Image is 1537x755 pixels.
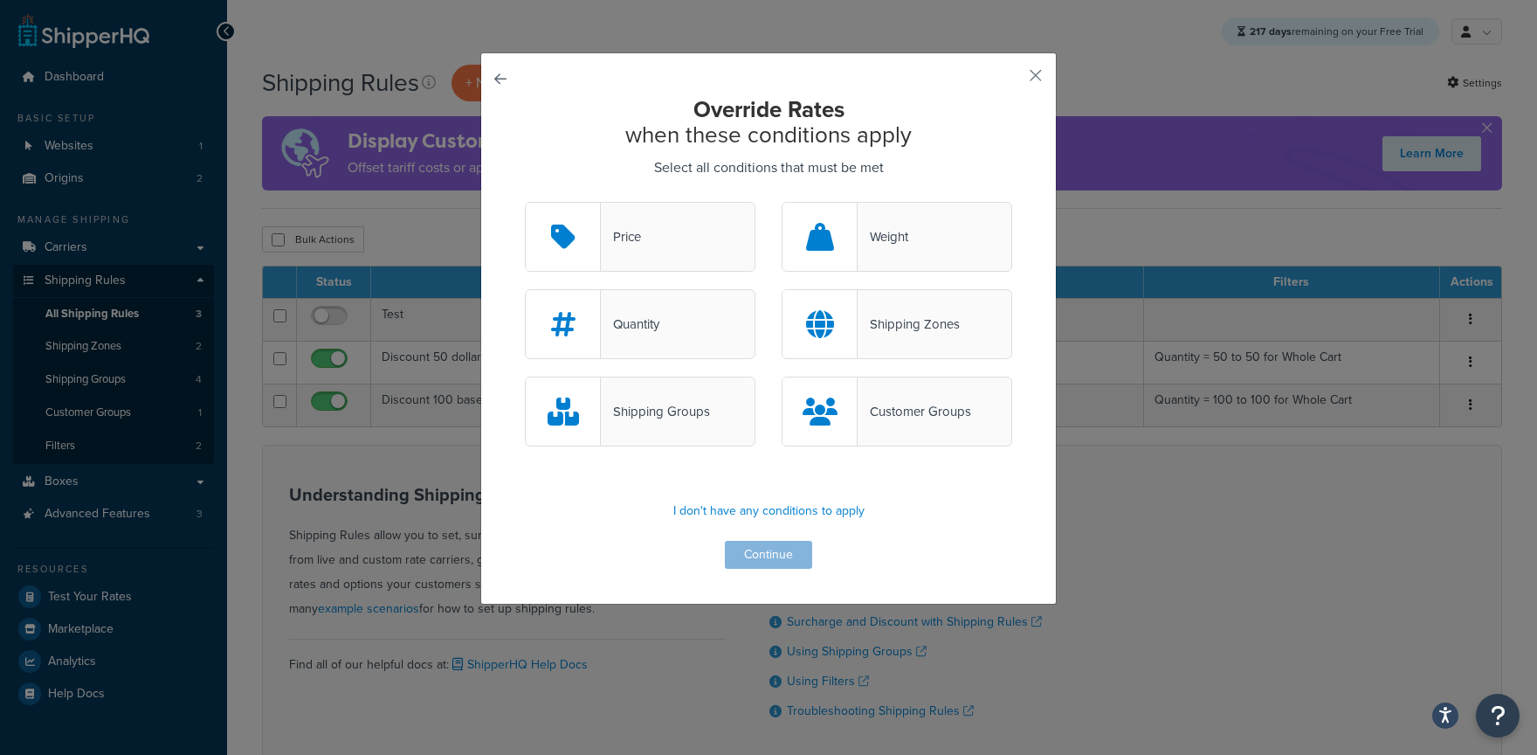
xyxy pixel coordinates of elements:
div: Quantity [601,312,659,336]
p: Select all conditions that must be met [525,156,1012,180]
div: Shipping Groups [601,399,710,424]
div: Price [601,225,641,249]
div: Weight [858,225,908,249]
div: Shipping Zones [858,312,960,336]
p: I don't have any conditions to apply [525,499,1012,523]
button: Open Resource Center [1476,694,1520,738]
div: Customer Groups [858,399,971,424]
h2: when these conditions apply [525,97,1012,147]
strong: Override Rates [693,93,844,126]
